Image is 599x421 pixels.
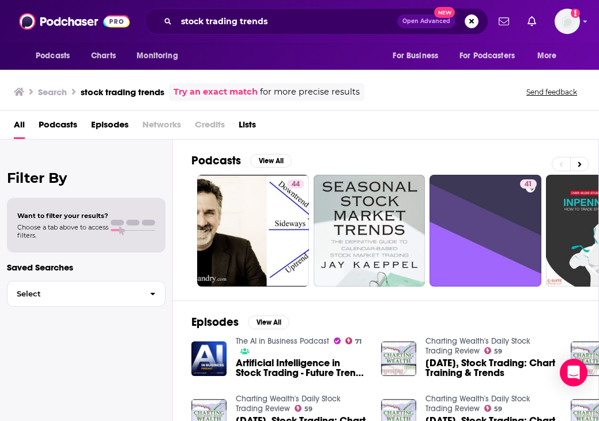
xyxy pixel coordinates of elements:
h2: Filter By [7,170,165,186]
span: 41 [525,179,532,190]
span: [DATE], Stock Trading: Chart Training & Trends [425,358,557,378]
a: 44 [287,179,304,189]
a: 41 [520,179,537,189]
span: For Podcasters [459,48,515,64]
span: Monitoring [137,48,178,64]
button: open menu [129,45,193,67]
h2: Episodes [191,315,239,329]
span: 44 [292,179,300,190]
h3: stock trading trends [81,87,164,97]
img: Artificial Intelligence in Stock Trading - Future Trends and Applications [191,341,227,377]
a: 59 [484,405,503,412]
a: EpisodesView All [191,315,289,329]
a: Show notifications dropdown [523,12,541,31]
button: Send feedback [523,87,581,97]
h3: Search [38,87,67,97]
img: User Profile [555,9,580,34]
h2: Podcasts [191,153,241,168]
span: New [434,7,455,18]
span: Open Advanced [402,18,450,24]
a: PodcastsView All [191,153,292,168]
a: All [14,115,25,139]
a: 41 [430,175,541,287]
a: Charts [84,45,123,67]
button: open menu [529,45,571,67]
svg: Email not verified [571,9,580,18]
span: 71 [355,339,361,344]
a: Charting Wealth's Daily Stock Trading Review [425,394,530,414]
span: Charts [91,48,116,64]
button: open menu [452,45,532,67]
button: open menu [28,45,85,67]
span: for more precise results [260,85,360,99]
button: Show profile menu [555,9,580,34]
a: Friday, March 1, 2019, Stock Trading: Chart Training & Trends [425,358,557,378]
a: Episodes [91,115,129,139]
span: 59 [494,349,502,354]
span: 59 [494,407,502,412]
span: Select [7,290,141,298]
button: View All [248,315,289,329]
span: Choose a tab above to access filters. [17,223,108,239]
a: 59 [484,347,503,354]
span: 59 [304,407,312,412]
span: For Business [393,48,438,64]
input: Search podcasts, credits, & more... [176,12,397,31]
button: Select [7,281,165,307]
a: Charting Wealth's Daily Stock Trading Review [236,394,341,414]
a: Charting Wealth's Daily Stock Trading Review [425,336,530,356]
div: Search podcasts, credits, & more... [145,8,488,35]
a: Artificial Intelligence in Stock Trading - Future Trends and Applications [236,358,367,378]
a: 44 [197,175,309,287]
span: Credits [195,115,225,139]
a: The AI in Business Podcast [236,336,329,346]
p: Saved Searches [7,262,165,273]
a: 71 [345,337,362,344]
a: 59 [295,405,313,412]
span: Networks [142,115,181,139]
span: Logged in as charlottestone [555,9,580,34]
button: View All [250,154,292,168]
a: Lists [239,115,256,139]
div: Open Intercom Messenger [560,359,587,386]
img: Friday, March 1, 2019, Stock Trading: Chart Training & Trends [381,341,416,377]
a: Try an exact match [174,85,258,99]
img: Podchaser - Follow, Share and Rate Podcasts [19,10,130,32]
button: open menu [385,45,453,67]
span: Want to filter your results? [17,212,108,220]
a: Podcasts [39,115,77,139]
span: More [537,48,557,64]
button: Open AdvancedNew [397,14,455,28]
span: Podcasts [36,48,70,64]
a: Show notifications dropdown [494,12,514,31]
